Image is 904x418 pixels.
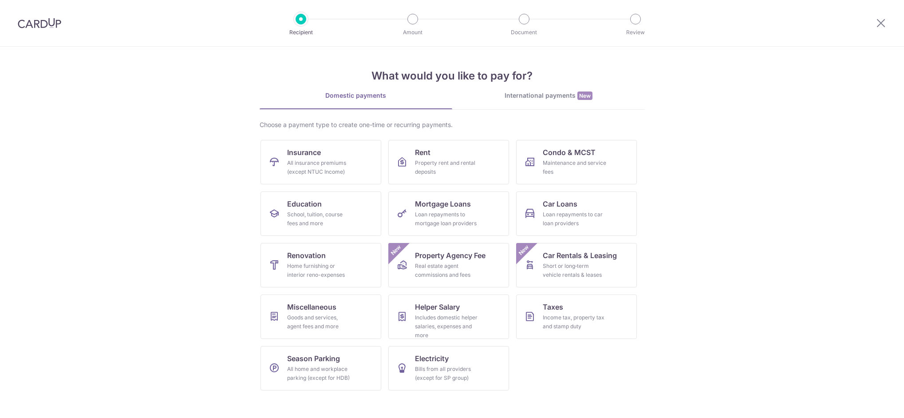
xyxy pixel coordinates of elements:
[261,140,381,184] a: InsuranceAll insurance premiums (except NTUC Income)
[491,28,557,37] p: Document
[388,243,403,258] span: New
[287,365,351,382] div: All home and workplace parking (except for HDB)
[543,302,563,312] span: Taxes
[388,140,509,184] a: RentProperty rent and rental deposits
[452,91,645,100] div: International payments
[516,243,637,287] a: Car Rentals & LeasingShort or long‑term vehicle rentals & leasesNew
[268,28,334,37] p: Recipient
[516,295,637,339] a: TaxesIncome tax, property tax and stamp duty
[415,147,430,158] span: Rent
[415,199,471,209] span: Mortgage Loans
[543,159,607,176] div: Maintenance and service fees
[261,346,381,390] a: Season ParkingAll home and workplace parking (except for HDB)
[415,353,449,364] span: Electricity
[577,92,592,100] span: New
[388,295,509,339] a: Helper SalaryIncludes domestic helper salaries, expenses and more
[543,199,577,209] span: Car Loans
[415,365,479,382] div: Bills from all providers (except for SP group)
[260,68,645,84] h4: What would you like to pay for?
[516,243,531,258] span: New
[287,147,321,158] span: Insurance
[415,302,460,312] span: Helper Salary
[18,18,61,28] img: CardUp
[287,302,336,312] span: Miscellaneous
[287,313,351,331] div: Goods and services, agent fees and more
[260,120,645,129] div: Choose a payment type to create one-time or recurring payments.
[287,210,351,228] div: School, tuition, course fees and more
[261,295,381,339] a: MiscellaneousGoods and services, agent fees and more
[287,250,326,261] span: Renovation
[543,250,617,261] span: Car Rentals & Leasing
[388,191,509,236] a: Mortgage LoansLoan repayments to mortgage loan providers
[543,262,607,279] div: Short or long‑term vehicle rentals & leases
[516,140,637,184] a: Condo & MCSTMaintenance and service fees
[380,28,446,37] p: Amount
[260,91,452,100] div: Domestic payments
[388,346,509,390] a: ElectricityBills from all providers (except for SP group)
[261,191,381,236] a: EducationSchool, tuition, course fees and more
[415,262,479,279] div: Real estate agent commissions and fees
[287,262,351,279] div: Home furnishing or interior reno-expenses
[415,210,479,228] div: Loan repayments to mortgage loan providers
[261,243,381,287] a: RenovationHome furnishing or interior reno-expenses
[543,147,596,158] span: Condo & MCST
[415,250,486,261] span: Property Agency Fee
[287,353,340,364] span: Season Parking
[287,199,322,209] span: Education
[543,210,607,228] div: Loan repayments to car loan providers
[415,159,479,176] div: Property rent and rental deposits
[603,28,668,37] p: Review
[415,313,479,340] div: Includes domestic helper salaries, expenses and more
[543,313,607,331] div: Income tax, property tax and stamp duty
[287,159,351,176] div: All insurance premiums (except NTUC Income)
[516,191,637,236] a: Car LoansLoan repayments to car loan providers
[388,243,509,287] a: Property Agency FeeReal estate agent commissions and feesNew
